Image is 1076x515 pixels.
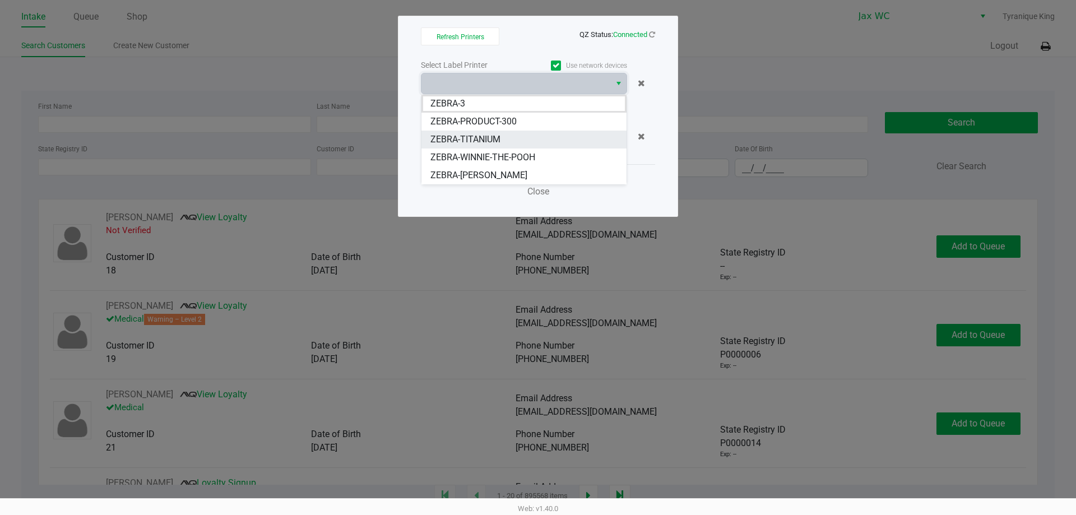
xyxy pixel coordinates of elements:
span: Connected [613,30,647,39]
span: ZEBRA-TITANIUM [430,133,500,146]
button: Close [521,180,555,203]
button: Select [610,73,627,94]
span: Refresh Printers [437,33,484,41]
label: Use network devices [524,61,627,71]
span: ZEBRA-WINNIE-THE-POOH [430,151,535,164]
span: Close [527,186,549,197]
div: Select Label Printer [421,59,524,71]
span: QZ Status: [579,30,655,39]
span: ZEBRA-[PERSON_NAME] [430,169,527,182]
span: ZEBRA-PRODUCT-300 [430,115,517,128]
span: Web: v1.40.0 [518,504,558,513]
button: Refresh Printers [421,27,499,45]
span: ZEBRA-3 [430,97,465,110]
